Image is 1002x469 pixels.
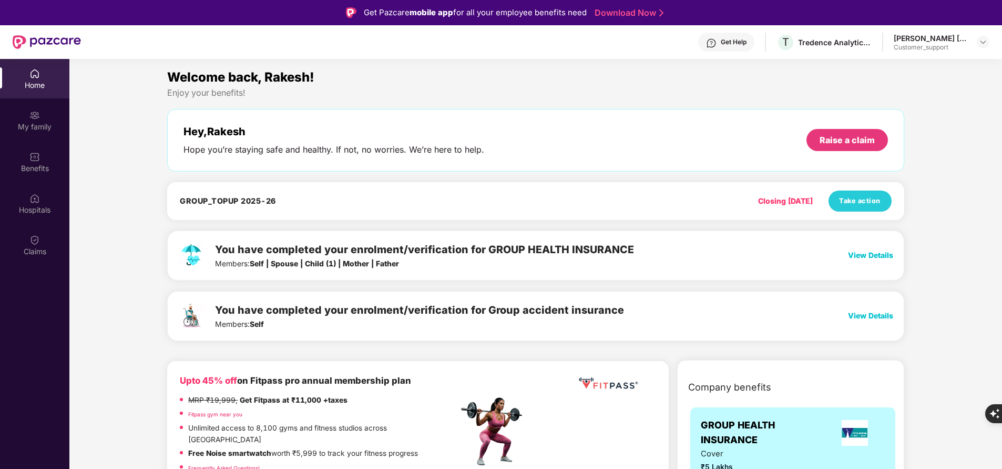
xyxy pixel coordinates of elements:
[798,37,872,47] div: Tredence Analytics Solutions Private Limited
[13,35,81,49] img: New Pazcare Logo
[848,251,893,260] span: View Details
[721,38,747,46] div: Get Help
[29,193,40,204] img: svg+xml;base64,PHN2ZyBpZD0iSG9zcGl0YWxzIiB4bWxucz0iaHR0cDovL3d3dy53My5vcmcvMjAwMC9zdmciIHdpZHRoPS...
[29,152,40,162] img: svg+xml;base64,PHN2ZyBpZD0iQmVuZWZpdHMiIHhtbG5zPSJodHRwOi8vd3d3LnczLm9yZy8yMDAwL3N2ZyIgd2lkdGg9Ij...
[979,38,987,46] img: svg+xml;base64,PHN2ZyBpZD0iRHJvcGRvd24tMzJ4MzIiIHhtbG5zPSJodHRwOi8vd3d3LnczLm9yZy8yMDAwL3N2ZyIgd2...
[167,87,904,98] div: Enjoy your benefits!
[701,418,825,448] span: GROUP HEALTH INSURANCE
[577,374,640,393] img: fppp.png
[29,235,40,245] img: svg+xml;base64,PHN2ZyBpZD0iQ2xhaW0iIHhtbG5zPSJodHRwOi8vd3d3LnczLm9yZy8yMDAwL3N2ZyIgd2lkdGg9IjIwIi...
[595,7,660,18] a: Download Now
[215,243,634,256] span: You have completed your enrolment/verification for GROUP HEALTH INSURANCE
[894,33,967,43] div: [PERSON_NAME] [PERSON_NAME]
[183,144,484,155] div: Hope you’re staying safe and healthy. If not, no worries. We’re here to help.
[842,420,868,446] img: insurerLogo
[215,304,624,316] span: You have completed your enrolment/verification for Group accident insurance
[458,395,531,468] img: fpp.png
[240,396,347,404] strong: Get Fitpass at ₹11,000 +taxes
[659,7,663,18] img: Stroke
[250,259,399,268] b: Self | Spouse | Child (1) | Mother | Father
[180,196,276,206] h4: GROUP_TOPUP 2025-26
[346,7,356,18] img: Logo
[839,196,881,206] span: Take action
[29,68,40,79] img: svg+xml;base64,PHN2ZyBpZD0iSG9tZSIgeG1sbnM9Imh0dHA6Ly93d3cudzMub3JnLzIwMDAvc3ZnIiB3aWR0aD0iMjAiIG...
[178,302,205,328] img: svg+xml;base64,PHN2ZyB4bWxucz0iaHR0cDovL3d3dy53My5vcmcvMjAwMC9zdmciIHdpZHRoPSIxMzIuNzYzIiBoZWlnaH...
[688,380,771,395] span: Company benefits
[410,7,453,17] strong: mobile app
[701,448,806,460] span: Cover
[167,69,314,85] span: Welcome back, Rakesh!
[364,6,587,19] div: Get Pazcare for all your employee benefits need
[782,36,789,48] span: T
[848,311,893,320] span: View Details
[180,375,237,386] b: Upto 45% off
[250,320,264,328] b: Self
[820,134,875,146] div: Raise a claim
[215,242,634,270] div: Members:
[706,38,717,48] img: svg+xml;base64,PHN2ZyBpZD0iSGVscC0zMngzMiIgeG1sbnM9Imh0dHA6Ly93d3cudzMub3JnLzIwMDAvc3ZnIiB3aWR0aD...
[215,302,624,330] div: Members:
[188,449,271,457] strong: Free Noise smartwatch
[829,191,892,212] button: Take action
[188,396,238,404] del: MRP ₹19,999,
[894,43,967,52] div: Customer_support
[188,448,418,460] p: worth ₹5,999 to track your fitness progress
[188,411,242,417] a: Fitpass gym near you
[183,125,484,138] div: Hey, Rakesh
[178,242,205,268] img: svg+xml;base64,PHN2ZyB4bWxucz0iaHR0cDovL3d3dy53My5vcmcvMjAwMC9zdmciIHdpZHRoPSIxMzIuNzYzIiBoZWlnaH...
[188,423,457,445] p: Unlimited access to 8,100 gyms and fitness studios across [GEOGRAPHIC_DATA]
[758,195,813,207] div: Closing [DATE]
[180,375,411,386] b: on Fitpass pro annual membership plan
[29,110,40,121] img: svg+xml;base64,PHN2ZyB3aWR0aD0iMjAiIGhlaWdodD0iMjAiIHZpZXdCb3g9IjAgMCAyMCAyMCIgZmlsbD0ibm9uZSIgeG...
